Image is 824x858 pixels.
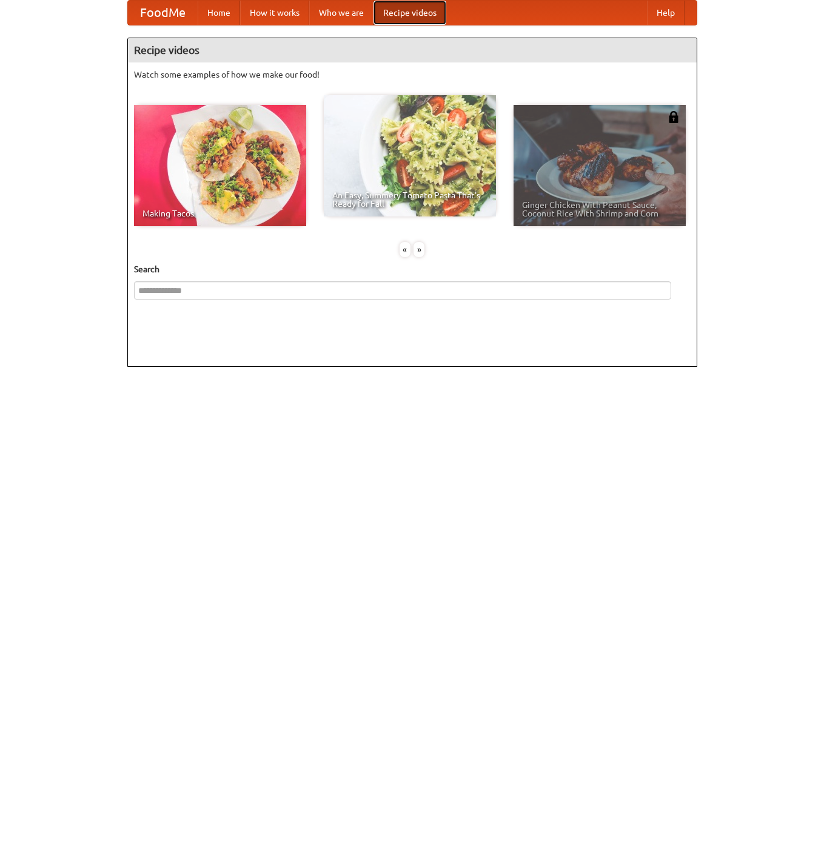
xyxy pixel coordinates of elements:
a: Help [647,1,685,25]
a: Home [198,1,240,25]
p: Watch some examples of how we make our food! [134,69,691,81]
span: Making Tacos [142,209,298,218]
span: An Easy, Summery Tomato Pasta That's Ready for Fall [332,191,487,208]
a: Recipe videos [373,1,446,25]
a: FoodMe [128,1,198,25]
a: An Easy, Summery Tomato Pasta That's Ready for Fall [324,95,496,216]
img: 483408.png [668,111,680,123]
a: Who we are [309,1,373,25]
div: « [400,242,410,257]
h5: Search [134,263,691,275]
div: » [414,242,424,257]
h4: Recipe videos [128,38,697,62]
a: How it works [240,1,309,25]
a: Making Tacos [134,105,306,226]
